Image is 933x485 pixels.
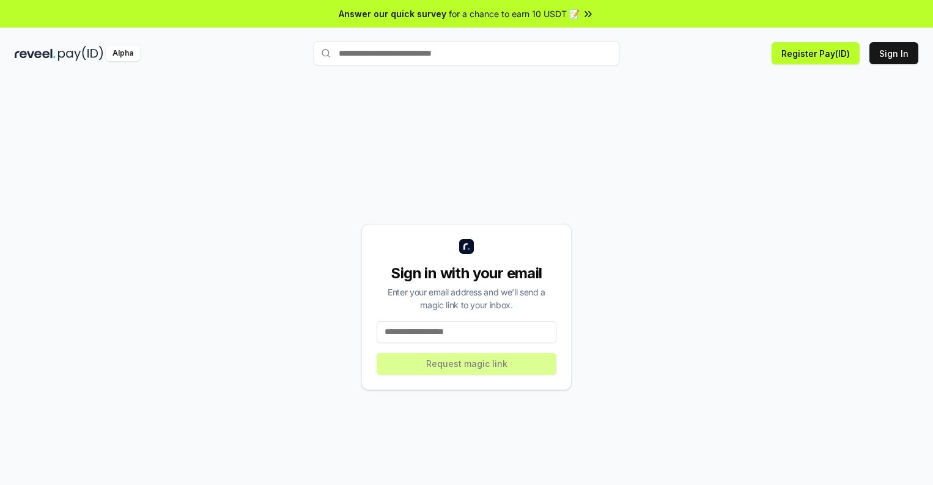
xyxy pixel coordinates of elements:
button: Sign In [869,42,918,64]
span: Answer our quick survey [339,7,446,20]
img: pay_id [58,46,103,61]
img: logo_small [459,239,474,254]
span: for a chance to earn 10 USDT 📝 [449,7,580,20]
button: Register Pay(ID) [772,42,860,64]
img: reveel_dark [15,46,56,61]
div: Enter your email address and we’ll send a magic link to your inbox. [377,286,556,311]
div: Sign in with your email [377,264,556,283]
div: Alpha [106,46,140,61]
